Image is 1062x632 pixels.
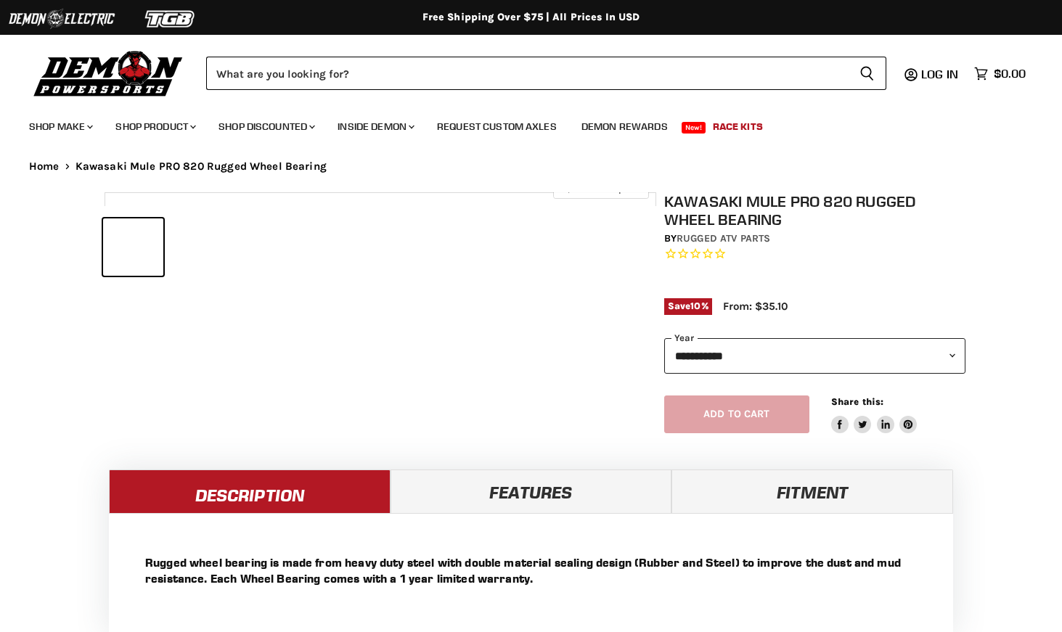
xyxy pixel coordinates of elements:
a: Home [29,160,60,173]
form: Product [206,57,886,90]
a: $0.00 [967,63,1033,84]
a: Shop Product [105,112,205,141]
p: Rugged wheel bearing is made from heavy duty steel with double material sealing design (Rubber an... [145,554,917,586]
span: Click to expand [560,183,641,194]
a: Demon Rewards [571,112,679,141]
a: Rugged ATV Parts [677,232,770,245]
a: Features [391,469,672,513]
img: Demon Electric Logo 2 [7,5,116,33]
a: Log in [915,67,967,81]
span: $0.00 [994,67,1026,81]
div: by [664,231,965,247]
aside: Share this: [831,395,918,434]
button: Search [848,57,886,90]
span: Rated 0.0 out of 5 stars 0 reviews [664,247,965,262]
span: Log in [921,67,958,81]
a: Inside Demon [327,112,423,141]
span: 10 [690,300,700,311]
ul: Main menu [18,106,1022,141]
img: TGB Logo 2 [116,5,225,33]
img: Demon Powersports [29,47,188,99]
span: Save % [664,298,712,314]
a: Request Custom Axles [426,112,568,141]
a: Race Kits [702,112,774,141]
a: Fitment [671,469,953,513]
h1: Kawasaki Mule PRO 820 Rugged Wheel Bearing [664,192,965,229]
a: Description [109,469,391,513]
a: Shop Discounted [208,112,324,141]
select: year [664,338,965,374]
button: IMAGE thumbnail [103,218,163,276]
input: Search [206,57,848,90]
span: Share this: [831,396,883,407]
span: From: $35.10 [723,300,788,313]
span: Kawasaki Mule PRO 820 Rugged Wheel Bearing [75,160,327,173]
a: Shop Make [18,112,102,141]
span: New! [682,122,706,134]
